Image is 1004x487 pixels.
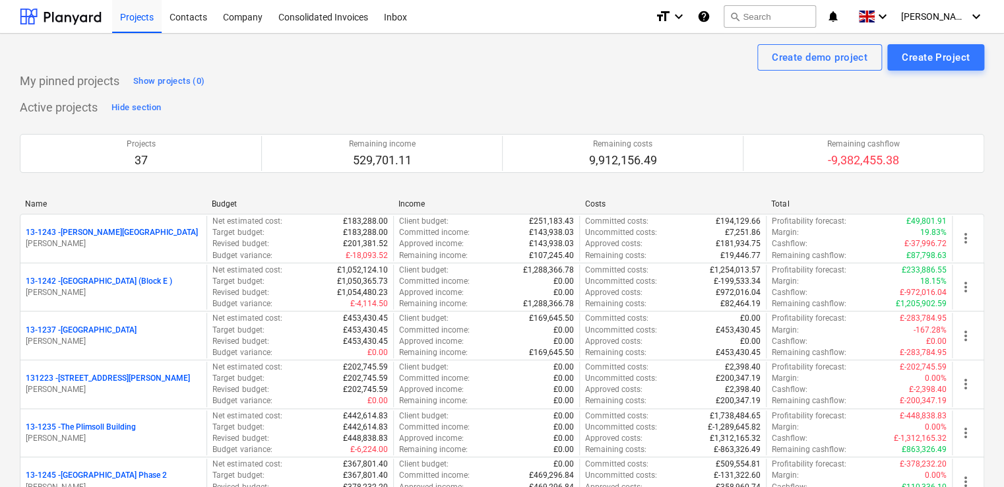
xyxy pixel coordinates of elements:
[529,250,574,261] p: £107,245.40
[553,373,574,384] p: £0.00
[772,444,846,455] p: Remaining cashflow :
[710,410,761,422] p: £1,738,484.65
[343,410,388,422] p: £442,614.83
[710,433,761,444] p: £1,312,165.32
[772,433,807,444] p: Cashflow :
[26,422,136,433] p: 13-1235 - The Plimsoll Building
[212,199,388,209] div: Budget
[212,276,264,287] p: Target budget :
[367,347,388,358] p: £0.00
[212,347,272,358] p: Budget variance :
[585,287,643,298] p: Approved costs :
[772,470,799,481] p: Margin :
[585,238,643,249] p: Approved costs :
[212,362,282,373] p: Net estimated cost :
[212,470,264,481] p: Target budget :
[529,238,574,249] p: £143,938.03
[724,5,816,28] button: Search
[585,395,646,406] p: Remaining costs :
[108,97,164,118] button: Hide section
[589,139,657,150] p: Remaining costs
[212,250,272,261] p: Budget variance :
[26,227,201,249] div: 13-1243 -[PERSON_NAME][GEOGRAPHIC_DATA][PERSON_NAME]
[925,373,947,384] p: 0.00%
[399,362,449,373] p: Client budget :
[26,422,201,444] div: 13-1235 -The Plimsoll Building[PERSON_NAME]
[716,395,761,406] p: £200,347.19
[553,336,574,347] p: £0.00
[212,265,282,276] p: Net estimated cost :
[902,49,970,66] div: Create Project
[26,373,201,395] div: 131223 -[STREET_ADDRESS][PERSON_NAME][PERSON_NAME]
[716,373,761,384] p: £200,347.19
[399,470,470,481] p: Committed income :
[958,328,974,344] span: more_vert
[902,444,947,455] p: £863,326.49
[399,422,470,433] p: Committed income :
[714,470,761,481] p: £-131,322.60
[529,313,574,324] p: £169,645.50
[904,238,947,249] p: £-37,996.72
[585,444,646,455] p: Remaining costs :
[553,410,574,422] p: £0.00
[716,347,761,358] p: £453,430.45
[212,410,282,422] p: Net estimated cost :
[920,227,947,238] p: 19.83%
[553,459,574,470] p: £0.00
[553,444,574,455] p: £0.00
[958,425,974,441] span: more_vert
[553,422,574,433] p: £0.00
[772,276,799,287] p: Margin :
[772,265,846,276] p: Profitability forecast :
[212,336,268,347] p: Revised budget :
[716,216,761,227] p: £194,129.66
[529,347,574,358] p: £169,645.50
[887,44,984,71] button: Create Project
[399,347,468,358] p: Remaining income :
[553,384,574,395] p: £0.00
[337,287,388,298] p: £1,054,480.23
[399,216,449,227] p: Client budget :
[26,373,190,384] p: 131223 - [STREET_ADDRESS][PERSON_NAME]
[708,422,761,433] p: £-1,289,645.82
[111,100,161,115] div: Hide section
[25,199,201,209] div: Name
[925,422,947,433] p: 0.00%
[771,199,947,209] div: Total
[900,410,947,422] p: £-448,838.83
[585,325,657,336] p: Uncommitted costs :
[772,250,846,261] p: Remaining cashflow :
[343,384,388,395] p: £202,745.59
[553,433,574,444] p: £0.00
[900,313,947,324] p: £-283,784.95
[772,362,846,373] p: Profitability forecast :
[399,276,470,287] p: Committed income :
[909,384,947,395] p: £-2,398.40
[585,373,657,384] p: Uncommitted costs :
[212,395,272,406] p: Budget variance :
[958,376,974,392] span: more_vert
[399,373,470,384] p: Committed income :
[585,384,643,395] p: Approved costs :
[523,265,574,276] p: £1,288,366.78
[127,139,156,150] p: Projects
[212,422,264,433] p: Target budget :
[399,433,464,444] p: Approved income :
[399,384,464,395] p: Approved income :
[896,298,947,309] p: £1,205,902.59
[716,325,761,336] p: £453,430.45
[343,459,388,470] p: £367,801.40
[343,216,388,227] p: £183,288.00
[772,49,867,66] div: Create demo project
[212,238,268,249] p: Revised budget :
[26,336,201,347] p: [PERSON_NAME]
[716,459,761,470] p: £509,554.81
[399,250,468,261] p: Remaining income :
[26,287,201,298] p: [PERSON_NAME]
[212,216,282,227] p: Net estimated cost :
[914,325,947,336] p: -167.28%
[343,325,388,336] p: £453,430.45
[901,11,967,22] span: [PERSON_NAME]
[920,276,947,287] p: 18.15%
[399,444,468,455] p: Remaining income :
